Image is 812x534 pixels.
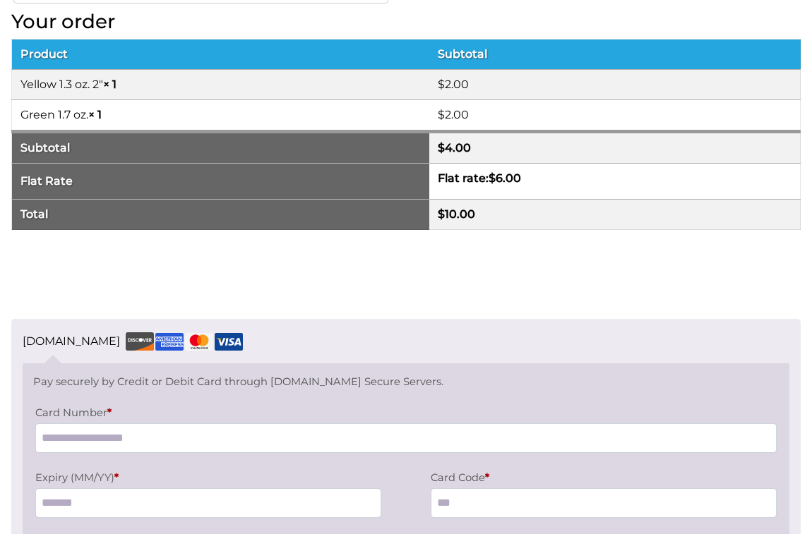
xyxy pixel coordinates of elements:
[23,330,243,353] label: [DOMAIN_NAME]
[35,403,777,423] label: Card Number
[438,171,521,185] label: Flat rate:
[438,207,475,221] bdi: 10.00
[438,207,445,221] span: $
[103,78,117,91] strong: × 1
[12,100,430,132] td: Green 1.7 oz.
[12,164,430,200] th: Flat Rate
[88,108,102,121] strong: × 1
[215,333,243,351] img: visa
[126,332,154,351] img: discover
[35,468,382,488] label: Expiry (MM/YY)
[155,333,184,351] img: amex
[12,132,430,164] th: Subtotal
[438,78,469,91] bdi: 2.00
[429,40,800,70] th: Subtotal
[438,108,469,121] bdi: 2.00
[33,374,780,389] p: Pay securely by Credit or Debit Card through [DOMAIN_NAME] Secure Servers.
[12,40,430,70] th: Product
[431,468,777,488] label: Card Code
[438,141,445,154] span: $
[12,70,430,100] td: Yellow 1.3 oz. 2"
[438,108,445,121] span: $
[185,333,213,351] img: mastercard
[11,10,801,33] h3: Your order
[12,200,430,230] th: Total
[11,247,226,302] iframe: reCAPTCHA
[489,171,496,185] span: $
[489,171,521,185] bdi: 6.00
[438,141,471,154] bdi: 4.00
[438,78,445,91] span: $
